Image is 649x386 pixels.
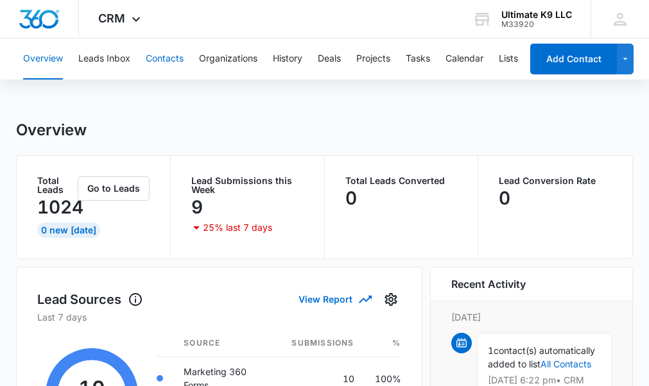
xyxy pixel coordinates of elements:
p: Last 7 days [37,310,401,324]
button: Overview [23,38,63,80]
p: 1024 [37,197,75,217]
p: 0 [345,188,357,208]
button: Lists [499,38,518,80]
p: Lead Conversion Rate [499,176,612,185]
button: Go to Leads [78,176,150,201]
button: History [273,38,302,80]
a: Go to Leads [78,183,150,194]
button: Add Contact [530,44,617,74]
a: All Contacts [541,358,591,369]
button: Contacts [146,38,184,80]
h1: Lead Sources [37,290,143,309]
p: 0 [499,188,510,208]
p: 25% last 7 days [203,223,272,232]
span: 1 [488,345,494,356]
button: Tasks [406,38,430,80]
button: Settings [381,289,401,310]
p: Total Leads [37,176,75,194]
th: Submissions [281,330,364,357]
div: account id [501,20,572,29]
p: [DATE] 6:22 pm • CRM [488,376,601,385]
h6: Recent Activity [451,276,526,292]
th: % [365,330,401,357]
button: View Report [299,288,370,310]
p: 9 [191,197,203,217]
div: 0 New [DATE] [37,222,100,238]
div: account name [501,10,572,20]
h1: Overview [16,121,87,140]
button: Calendar [446,38,483,80]
button: Projects [356,38,390,80]
span: contact(s) automatically added to list [488,345,595,369]
p: [DATE] [451,310,612,324]
th: Source [173,330,281,357]
button: Organizations [199,38,257,80]
span: CRM [98,12,125,25]
p: Total Leads Converted [345,176,458,185]
button: Deals [318,38,341,80]
button: Leads Inbox [78,38,130,80]
p: Lead Submissions this Week [191,176,304,194]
